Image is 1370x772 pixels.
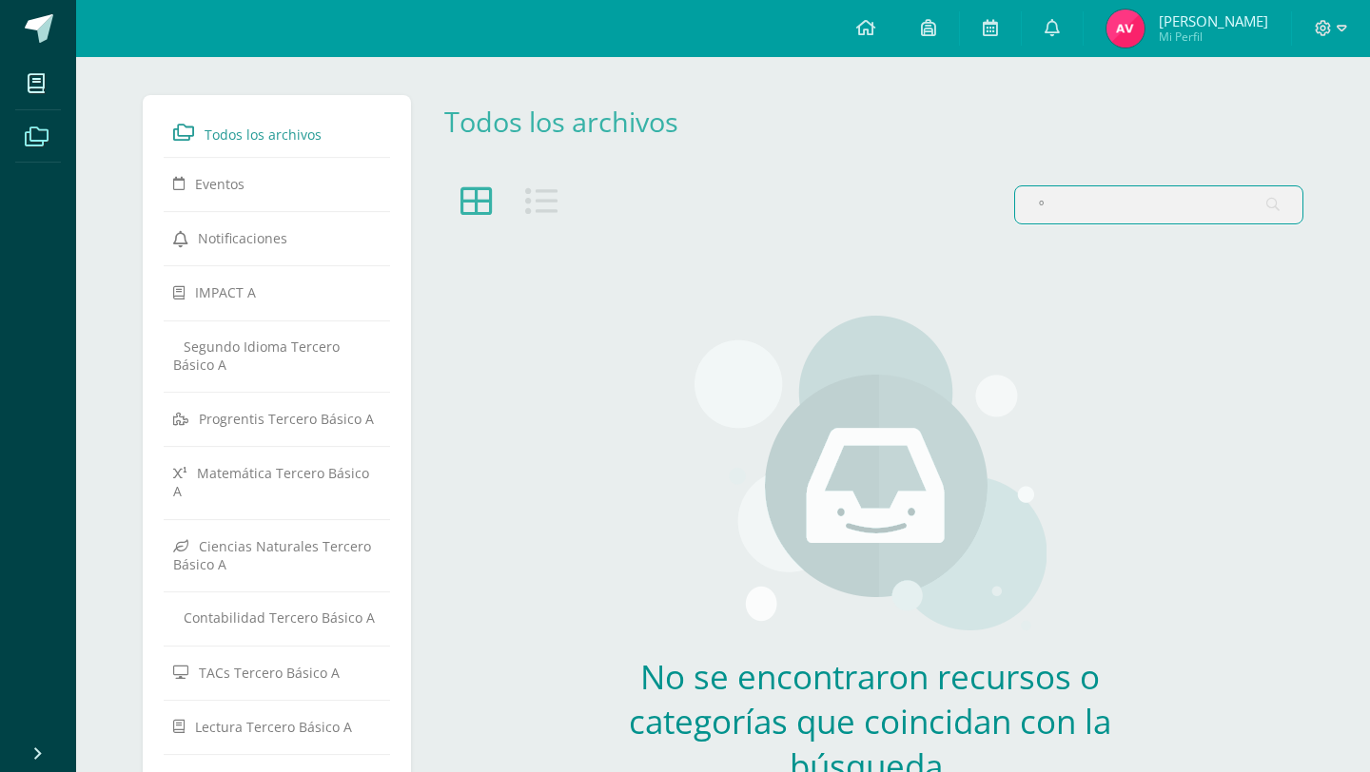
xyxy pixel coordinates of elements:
span: Eventos [195,175,245,193]
span: Todos los archivos [205,125,322,144]
a: Lectura Tercero Básico A [173,709,381,743]
a: Segundo Idioma Tercero Básico A [173,330,381,381]
a: Notificaciones [173,221,381,255]
span: Ciencias Naturales Tercero Básico A [173,537,371,573]
a: TACs Tercero Básico A [173,655,381,689]
a: IMPACT A [173,275,381,309]
span: Notificaciones [198,229,287,247]
a: Todos los archivos [173,115,381,149]
span: Mi Perfil [1159,29,1268,45]
div: Todos los archivos [444,103,707,140]
span: Matemática Tercero Básico A [173,464,369,500]
span: TACs Tercero Básico A [199,663,340,681]
span: Segundo Idioma Tercero Básico A [173,338,340,374]
span: Progrentis Tercero Básico A [199,410,374,428]
a: Eventos [173,166,381,201]
a: Ciencias Naturales Tercero Básico A [173,529,381,581]
a: Contabilidad Tercero Básico A [173,601,381,634]
span: Lectura Tercero Básico A [195,718,352,736]
img: 1512d3cdee8466f26b5a1e2becacf24c.png [1106,10,1145,48]
a: Todos los archivos [444,103,678,140]
a: Matemática Tercero Básico A [173,455,381,508]
img: stages.png [695,316,1047,639]
span: IMPACT A [195,283,256,301]
a: Progrentis Tercero Básico A [173,401,381,435]
input: Buscar archivos... [1015,186,1302,223]
span: Contabilidad Tercero Básico A [184,608,375,627]
span: [PERSON_NAME] [1159,11,1268,30]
